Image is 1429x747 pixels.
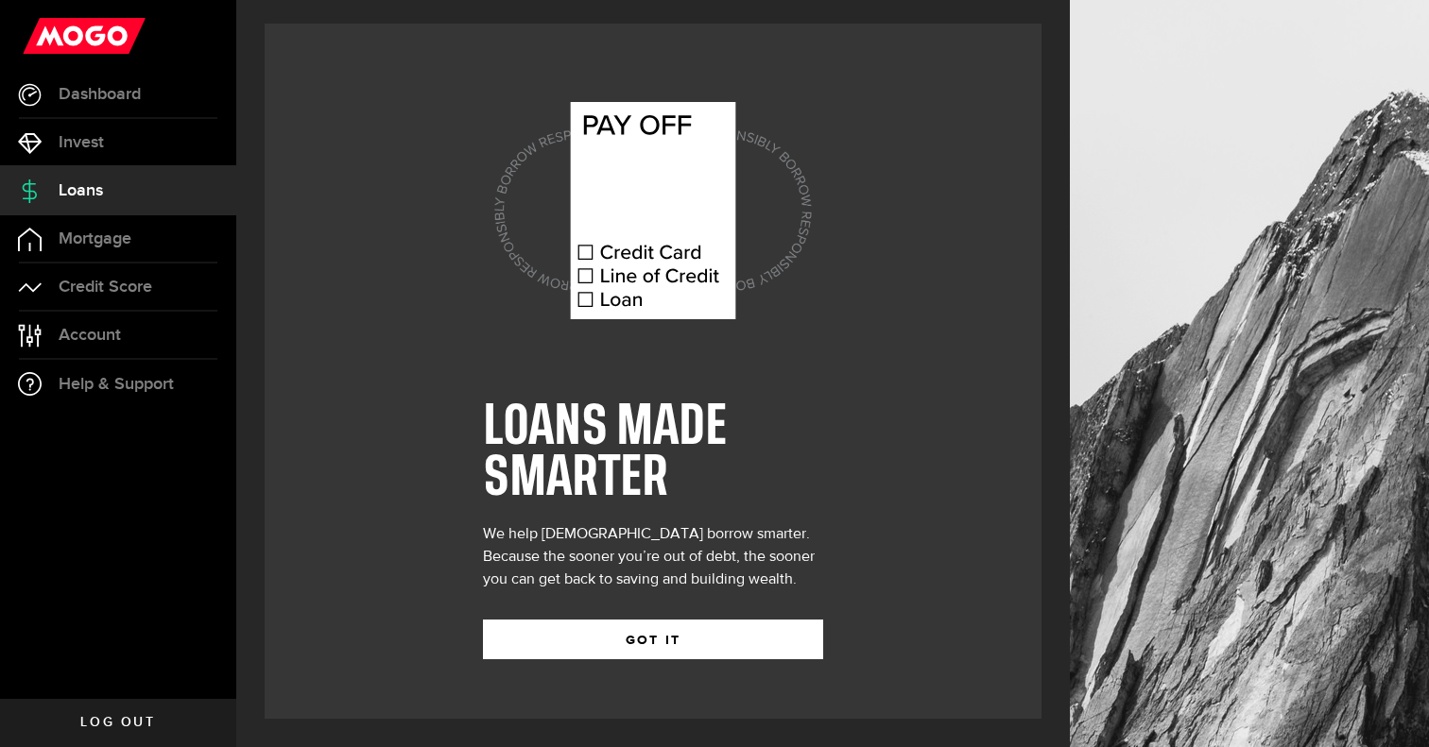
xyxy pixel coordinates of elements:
[59,86,141,103] span: Dashboard
[80,716,155,729] span: Log out
[483,523,823,591] div: We help [DEMOGRAPHIC_DATA] borrow smarter. Because the sooner you’re out of debt, the sooner you ...
[483,402,823,504] h1: LOANS MADE SMARTER
[59,327,121,344] span: Account
[59,279,152,296] span: Credit Score
[59,376,174,393] span: Help & Support
[483,620,823,659] button: GOT IT
[59,134,104,151] span: Invest
[59,230,131,247] span: Mortgage
[59,182,103,199] span: Loans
